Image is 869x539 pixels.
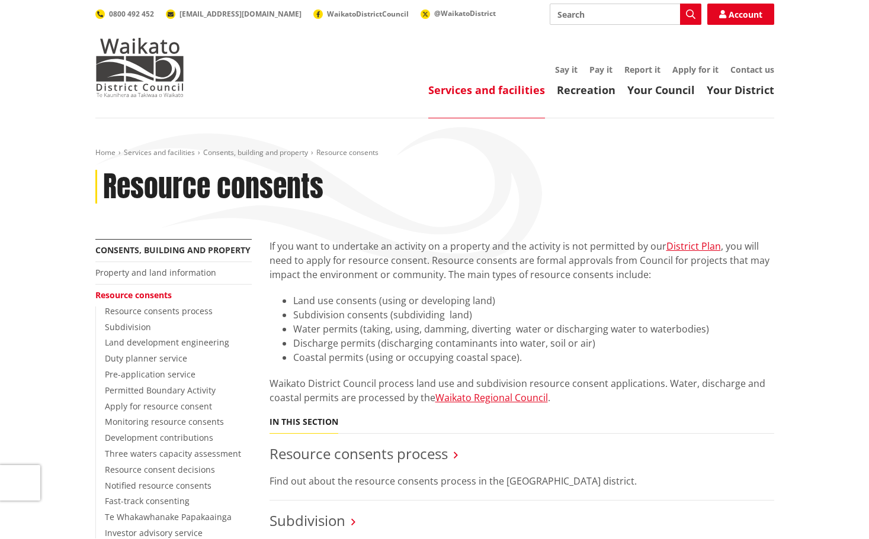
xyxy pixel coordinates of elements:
[95,289,172,301] a: Resource consents
[293,293,774,308] li: Land use consents (using or developing land)​
[624,64,660,75] a: Report it
[105,416,224,427] a: Monitoring resource consents
[105,337,229,348] a: Land development engineering
[672,64,719,75] a: Apply for it
[730,64,774,75] a: Contact us
[270,376,774,405] p: Waikato District Council process land use and subdivision resource consent applications. Water, d...
[707,83,774,97] a: Your District
[270,474,774,488] p: Find out about the resource consents process in the [GEOGRAPHIC_DATA] district.
[293,336,774,350] li: Discharge permits (discharging contaminants into water, soil or air)​
[293,322,774,336] li: Water permits (taking, using, damming, diverting water or discharging water to waterbodies)​
[270,444,448,463] a: Resource consents process
[103,170,323,204] h1: Resource consents
[270,511,345,530] a: Subdivision
[105,448,241,459] a: Three waters capacity assessment
[166,9,302,19] a: [EMAIL_ADDRESS][DOMAIN_NAME]
[105,385,216,396] a: Permitted Boundary Activity
[270,417,338,427] h5: In this section
[105,369,195,380] a: Pre-application service
[105,511,232,522] a: Te Whakawhanake Papakaainga
[95,267,216,278] a: Property and land information
[95,147,116,157] a: Home
[707,4,774,25] a: Account
[815,489,857,532] iframe: Messenger Launcher
[434,8,496,18] span: @WaikatoDistrict
[435,391,548,404] a: Waikato Regional Council
[555,64,578,75] a: Say it
[124,147,195,157] a: Services and facilities
[627,83,695,97] a: Your Council
[95,38,184,97] img: Waikato District Council - Te Kaunihera aa Takiwaa o Waikato
[105,321,151,333] a: Subdivision
[105,353,187,364] a: Duty planner service
[95,148,774,158] nav: breadcrumb
[313,9,409,19] a: WaikatoDistrictCouncil
[95,244,251,256] a: Consents, building and property
[557,83,615,97] a: Recreation
[95,9,154,19] a: 0800 492 452
[105,527,203,538] a: Investor advisory service
[105,480,211,491] a: Notified resource consents
[203,147,308,157] a: Consents, building and property
[105,432,213,443] a: Development contributions
[293,350,774,364] li: Coastal permits (using or occupying coastal space).​
[589,64,613,75] a: Pay it
[327,9,409,19] span: WaikatoDistrictCouncil
[270,239,774,282] p: If you want to undertake an activity on a property and the activity is not permitted by our , you...
[105,464,215,475] a: Resource consent decisions
[105,305,213,317] a: Resource consents process
[666,240,721,253] a: District Plan
[428,83,545,97] a: Services and facilities
[105,401,212,412] a: Apply for resource consent
[316,147,379,157] span: Resource consents
[179,9,302,19] span: [EMAIL_ADDRESS][DOMAIN_NAME]
[109,9,154,19] span: 0800 492 452
[550,4,701,25] input: Search input
[105,495,190,506] a: Fast-track consenting
[421,8,496,18] a: @WaikatoDistrict
[293,308,774,322] li: Subdivision consents (subdividing land)​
